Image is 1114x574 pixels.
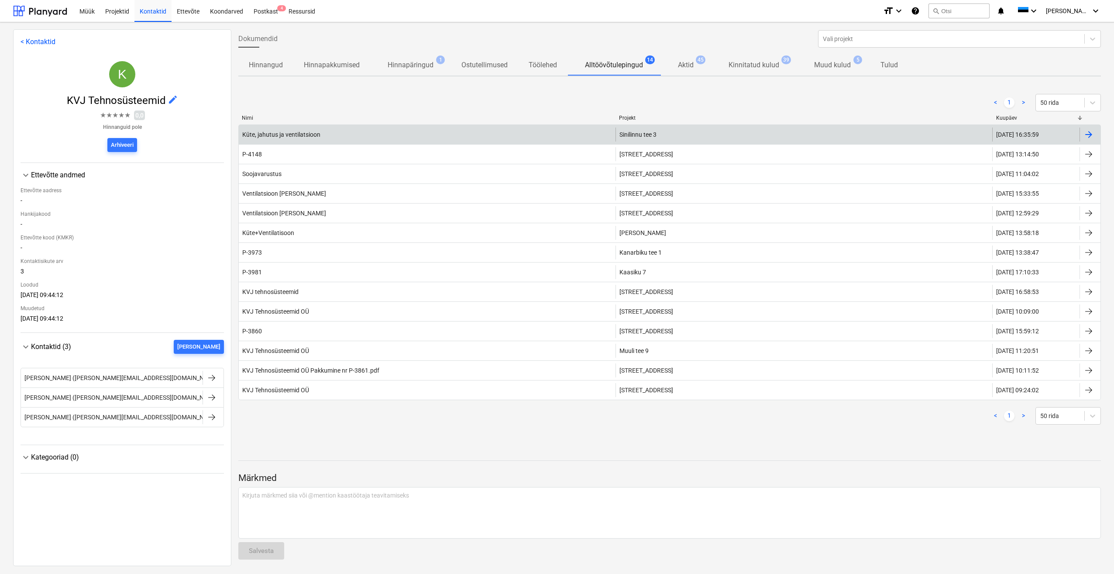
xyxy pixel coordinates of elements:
div: Kontaktid (3)[PERSON_NAME] [21,340,224,354]
span: ★ [118,110,124,121]
span: Kanarbiku tee 1 [619,249,662,256]
div: [DATE] 09:24:02 [996,387,1039,394]
span: keyboard_arrow_down [21,452,31,463]
div: [DATE] 11:04:02 [996,170,1039,177]
div: [DATE] 16:58:53 [996,288,1039,295]
span: 0,0 [134,111,145,120]
span: Muuli tee 9 [619,347,649,354]
div: - [21,244,224,255]
div: P-3860 [242,328,262,335]
div: [DATE] 10:09:00 [996,308,1039,315]
div: [DATE] 13:14:50 [996,151,1039,158]
p: Hinnapakkumised [304,60,360,70]
span: Sinilille tee 15 [619,367,673,374]
div: Loodud [21,278,224,291]
button: [PERSON_NAME] [174,340,224,354]
div: Küte, jahutus ja ventilatsioon [242,131,320,138]
div: [DATE] 15:33:55 [996,190,1039,197]
span: search [932,7,939,14]
button: Otsi [928,3,990,18]
div: KVJ tehnosüsteemid [242,288,299,295]
span: Sinilille tee 12 [619,308,673,315]
div: [DATE] 13:38:47 [996,249,1039,256]
div: P-3981 [242,269,262,276]
span: Dokumendid [238,34,278,44]
div: [PERSON_NAME] ([PERSON_NAME][EMAIL_ADDRESS][DOMAIN_NAME]) [24,414,220,421]
div: Ventilatsioon [PERSON_NAME] [242,210,326,217]
span: keyboard_arrow_down [21,170,31,180]
div: [DATE] 17:10:33 [996,269,1039,276]
p: Hinnanguid pole [100,124,145,131]
span: 1 [436,55,445,64]
p: Muud kulud [814,60,851,70]
a: Next page [1018,411,1028,421]
div: KVJ Tehnosüsteemid OÜ [242,347,309,354]
i: keyboard_arrow_down [894,6,904,16]
div: [DATE] 10:11:52 [996,367,1039,374]
span: ★ [124,110,131,121]
div: Ettevõtte andmed [21,170,224,180]
div: Kategooriad (0) [21,463,224,466]
span: ★ [100,110,106,121]
div: [PERSON_NAME] ([PERSON_NAME][EMAIL_ADDRESS][DOMAIN_NAME]) [24,374,220,381]
div: Kontaktisikute arv [21,255,224,268]
div: Küte+Ventilatisoon [242,229,294,236]
div: Ettevõtte aadress [21,184,224,197]
div: Kontaktid (3)[PERSON_NAME] [21,354,224,438]
div: [DATE] 11:20:51 [996,347,1039,354]
div: [PERSON_NAME] [177,342,220,352]
p: Töölehed [529,60,557,70]
a: Page 1 is your current page [1004,97,1014,108]
span: 14 [645,55,655,64]
div: Soojavarustus [242,170,282,177]
div: P-4148 [242,151,262,158]
div: Muudetud [21,302,224,315]
span: Sinilille tee 14 [619,210,673,217]
p: Ostutellimused [461,60,508,70]
div: KVJ Tehnosüsteemid OÜ [242,308,309,315]
i: notifications [997,6,1005,16]
div: Ettevõtte andmed [31,171,224,179]
span: Luige tee 29 [619,151,673,158]
p: Aktid [678,60,694,70]
span: ★ [106,110,112,121]
div: Hankijakood [21,207,224,221]
div: - [21,197,224,207]
div: [DATE] 13:58:18 [996,229,1039,236]
span: edit [168,94,178,105]
button: Arhiveeri [107,138,137,152]
div: [DATE] 09:44:12 [21,315,224,325]
div: Kuupäev [996,115,1076,121]
p: Märkmed [238,472,1101,484]
i: keyboard_arrow_down [1090,6,1101,16]
a: Previous page [990,411,1001,421]
span: Künka [619,229,666,236]
span: keyboard_arrow_down [21,342,31,352]
div: - [21,221,224,231]
a: Previous page [990,97,1001,108]
span: Pohla tee 4 [619,170,673,177]
span: [PERSON_NAME] [1046,7,1090,14]
div: Ventilatsioon [PERSON_NAME] [242,190,326,197]
div: [DATE] 15:59:12 [996,328,1039,335]
i: format_size [883,6,894,16]
div: P-3973 [242,249,262,256]
a: Next page [1018,97,1028,108]
span: K [118,67,127,81]
span: Kontaktid (3) [31,342,71,351]
div: Ettevõtte kood (KMKR) [21,231,224,244]
span: Ojakalda tee 9 A [619,288,673,295]
div: [DATE] 09:44:12 [21,291,224,302]
span: Sinilinnu tee 3 [619,131,657,138]
span: 5 [853,55,862,64]
p: Kinnitatud kulud [729,60,779,70]
span: Sinilille tee 13 [619,328,673,335]
div: Kategooriad (0) [31,453,224,461]
div: Ettevõtte andmed [21,180,224,325]
div: Nimi [242,115,612,121]
a: < Kontaktid [21,38,55,46]
div: 3 [21,268,224,278]
span: KVJ Tehnosüsteemid [67,94,168,107]
span: Pärtli tee 26 [619,190,673,197]
span: 4 [277,5,286,11]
